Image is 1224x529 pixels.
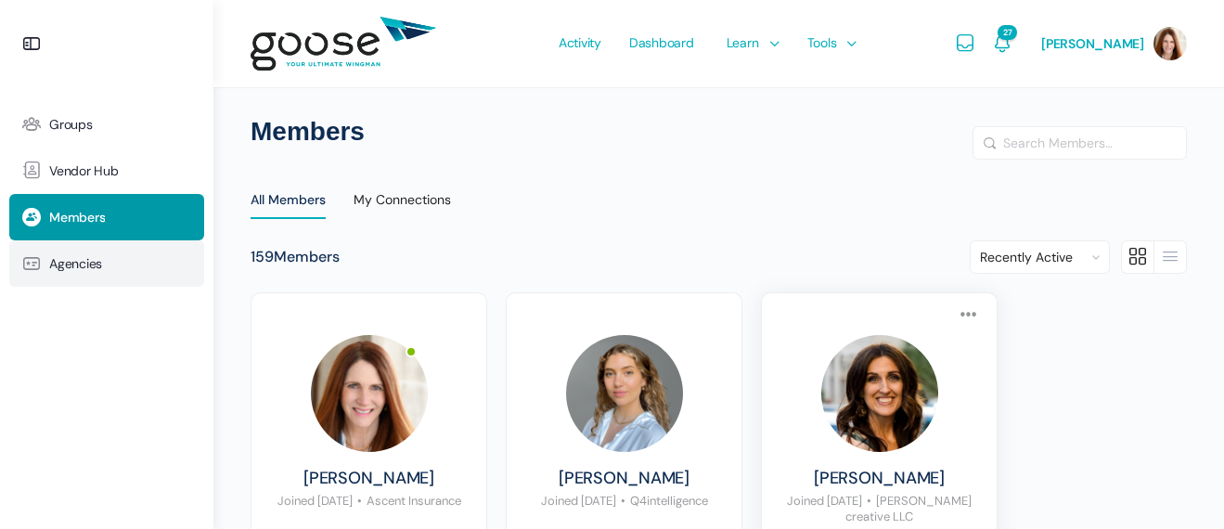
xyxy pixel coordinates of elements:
span: 159 [251,247,274,266]
a: Groups [9,101,204,148]
a: Agencies [9,240,204,287]
span: • [867,493,871,509]
img: Profile photo of Eliza Leder [566,335,683,452]
div: My Connections [354,191,451,219]
span: Agencies [49,256,102,272]
nav: Directory menu [251,178,1187,222]
h1: Members [251,115,1187,148]
img: Profile photo of Amy Spring [311,335,428,452]
img: Profile photo of Julie Riley [821,335,938,452]
a: [PERSON_NAME] [525,469,723,489]
span: • [357,493,362,509]
div: Members [251,248,340,267]
span: Members [49,210,105,226]
span: Groups [49,117,93,133]
p: Joined [DATE] [PERSON_NAME] creative LLC [780,494,978,525]
a: Vendor Hub [9,148,204,194]
a: [PERSON_NAME] [270,469,468,489]
input: Search Members… [973,127,1186,159]
a: [PERSON_NAME] [780,469,978,489]
span: 27 [998,25,1017,40]
div: All Members [251,191,326,219]
a: Members [9,194,204,240]
span: • [621,493,625,509]
span: [PERSON_NAME] [1041,35,1144,52]
iframe: Chat Widget [1131,440,1224,529]
a: All Members [251,178,326,222]
p: Joined [DATE] Q4intelligence [525,494,723,510]
span: Vendor Hub [49,163,119,179]
a: My Connections [354,178,451,223]
p: Joined [DATE] Ascent Insurance [270,494,468,510]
